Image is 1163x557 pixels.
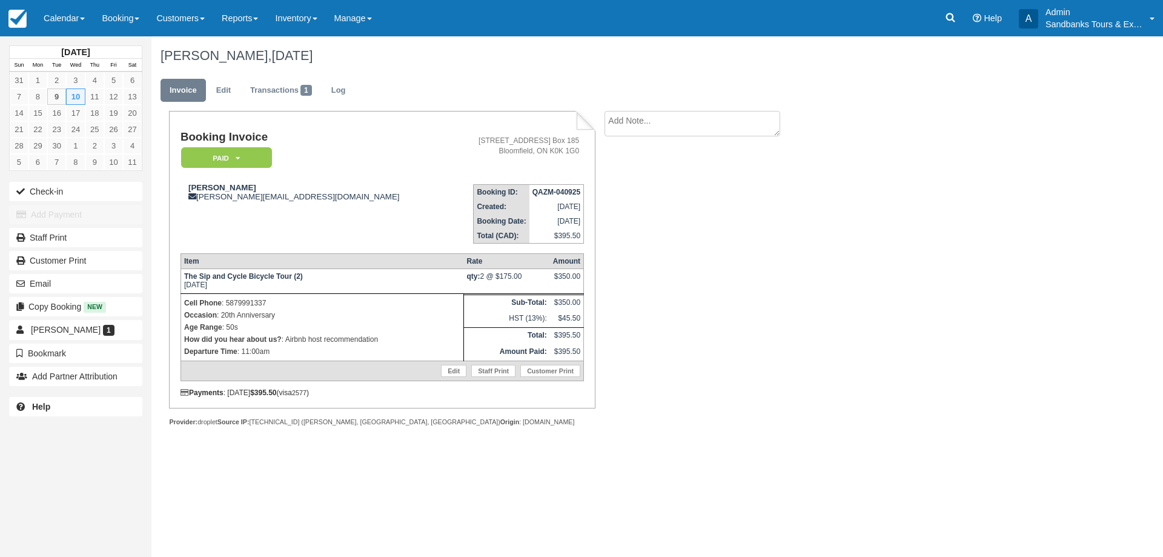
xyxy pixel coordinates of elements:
[169,418,595,427] div: droplet [TECHNICAL_ID] ([PERSON_NAME], [GEOGRAPHIC_DATA], [GEOGRAPHIC_DATA]) : [DOMAIN_NAME]
[104,105,123,121] a: 19
[532,188,580,196] strong: QAZM-040925
[271,48,313,63] span: [DATE]
[104,88,123,105] a: 12
[550,254,584,269] th: Amount
[181,254,463,269] th: Item
[9,228,142,247] a: Staff Print
[463,295,549,311] th: Sub-Total:
[103,325,114,336] span: 1
[123,88,142,105] a: 13
[984,13,1002,23] span: Help
[181,389,584,397] div: : [DATE] (visa )
[184,333,460,345] p: : Airbnb host recommendation
[463,328,549,344] th: Total:
[10,88,28,105] a: 7
[322,79,355,102] a: Log
[47,154,66,170] a: 7
[85,88,104,105] a: 11
[973,14,981,22] i: Help
[550,328,584,344] td: $395.50
[104,72,123,88] a: 5
[529,199,584,214] td: [DATE]
[181,389,224,397] strong: Payments
[474,214,529,228] th: Booking Date:
[184,347,237,356] strong: Departure Time
[10,154,28,170] a: 5
[241,79,321,102] a: Transactions1
[184,321,460,333] p: : 50s
[9,297,142,316] button: Copy Booking New
[85,59,104,72] th: Thu
[463,344,549,361] th: Amount Paid:
[500,418,519,425] strong: Origin
[28,88,47,105] a: 8
[31,325,101,335] span: [PERSON_NAME]
[463,311,549,327] td: HST (13%):
[550,344,584,361] td: $395.50
[1019,9,1038,28] div: A
[28,105,47,121] a: 15
[123,105,142,121] a: 20
[169,418,197,425] strong: Provider:
[10,105,28,121] a: 14
[123,121,142,138] a: 27
[104,138,123,154] a: 3
[47,72,66,88] a: 2
[47,138,66,154] a: 30
[474,199,529,214] th: Created:
[61,47,90,57] strong: [DATE]
[104,154,123,170] a: 10
[1045,6,1142,18] p: Admin
[28,154,47,170] a: 6
[66,59,85,72] th: Wed
[123,59,142,72] th: Sat
[463,269,549,294] td: 2 @ $175.00
[8,10,27,28] img: checkfront-main-nav-mini-logo.png
[28,121,47,138] a: 22
[520,365,580,377] a: Customer Print
[474,185,529,200] th: Booking ID:
[66,72,85,88] a: 3
[181,131,448,144] h1: Booking Invoice
[553,272,580,290] div: $350.00
[441,365,466,377] a: Edit
[550,295,584,311] td: $350.00
[9,367,142,386] button: Add Partner Attribution
[123,154,142,170] a: 11
[66,121,85,138] a: 24
[85,105,104,121] a: 18
[85,72,104,88] a: 4
[9,397,142,416] a: Help
[85,121,104,138] a: 25
[85,154,104,170] a: 9
[32,402,50,412] b: Help
[300,85,312,96] span: 1
[9,344,142,363] button: Bookmark
[66,154,85,170] a: 8
[181,147,268,169] a: Paid
[250,389,276,397] strong: $395.50
[9,320,142,339] a: [PERSON_NAME] 1
[184,299,222,307] strong: Cell Phone
[10,121,28,138] a: 21
[184,272,303,281] strong: The Sip and Cycle Bicycle Tour (2)
[28,72,47,88] a: 1
[9,182,142,201] button: Check-in
[123,138,142,154] a: 4
[9,274,142,293] button: Email
[66,138,85,154] a: 1
[85,138,104,154] a: 2
[184,311,217,319] strong: Occasion
[47,121,66,138] a: 23
[188,183,256,192] strong: [PERSON_NAME]
[471,365,515,377] a: Staff Print
[207,79,240,102] a: Edit
[66,105,85,121] a: 17
[181,183,448,201] div: [PERSON_NAME][EMAIL_ADDRESS][DOMAIN_NAME]
[184,323,222,332] strong: Age Range
[181,269,463,294] td: [DATE]
[47,59,66,72] th: Tue
[161,79,206,102] a: Invoice
[550,311,584,327] td: $45.50
[10,59,28,72] th: Sun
